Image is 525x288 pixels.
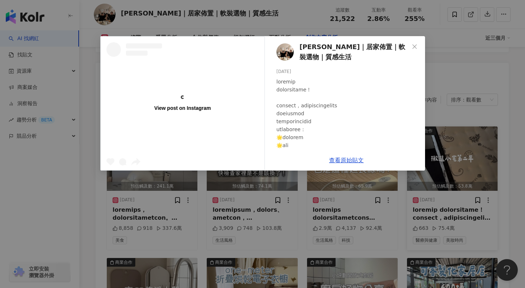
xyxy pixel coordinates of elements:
a: View post on Instagram [101,36,264,170]
span: [PERSON_NAME]｜居家佈置｜軟裝選物｜質感生活 [299,42,409,63]
span: close [412,44,417,50]
a: KOL Avatar[PERSON_NAME]｜居家佈置｜軟裝選物｜質感生活 [276,42,409,63]
div: View post on Instagram [154,105,211,111]
div: [DATE] [276,68,419,75]
button: Close [407,39,422,54]
a: 查看原始貼文 [329,157,364,164]
img: KOL Avatar [276,43,294,61]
